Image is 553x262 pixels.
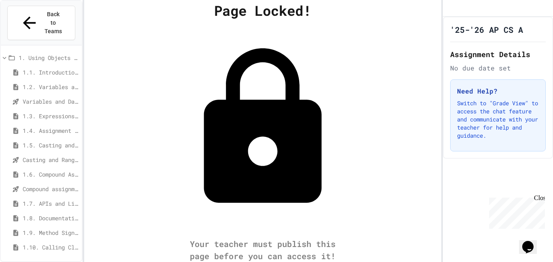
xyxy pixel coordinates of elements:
[23,155,79,164] span: Casting and Ranges of variables - Quiz
[457,99,539,140] p: Switch to "Grade View" to access the chat feature and communicate with your teacher for help and ...
[23,228,79,237] span: 1.9. Method Signatures
[23,97,79,106] span: Variables and Data Types - Quiz
[19,53,79,62] span: 1. Using Objects and Methods
[3,3,56,51] div: Chat with us now!Close
[23,214,79,222] span: 1.8. Documentation with Comments and Preconditions
[23,126,79,135] span: 1.4. Assignment and Input
[450,63,546,73] div: No due date set
[23,141,79,149] span: 1.5. Casting and Ranges of Values
[44,10,63,36] span: Back to Teams
[457,86,539,96] h3: Need Help?
[23,199,79,208] span: 1.7. APIs and Libraries
[450,24,523,35] h1: '25-'26 AP CS A
[23,68,79,77] span: 1.1. Introduction to Algorithms, Programming, and Compilers
[519,230,545,254] iframe: chat widget
[23,185,79,193] span: Compound assignment operators - Quiz
[486,194,545,229] iframe: chat widget
[23,112,79,120] span: 1.3. Expressions and Output [New]
[7,6,75,40] button: Back to Teams
[23,83,79,91] span: 1.2. Variables and Data Types
[23,243,79,251] span: 1.10. Calling Class Methods
[182,238,344,262] div: Your teacher must publish this page before you can access it!
[450,49,546,60] h2: Assignment Details
[23,170,79,179] span: 1.6. Compound Assignment Operators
